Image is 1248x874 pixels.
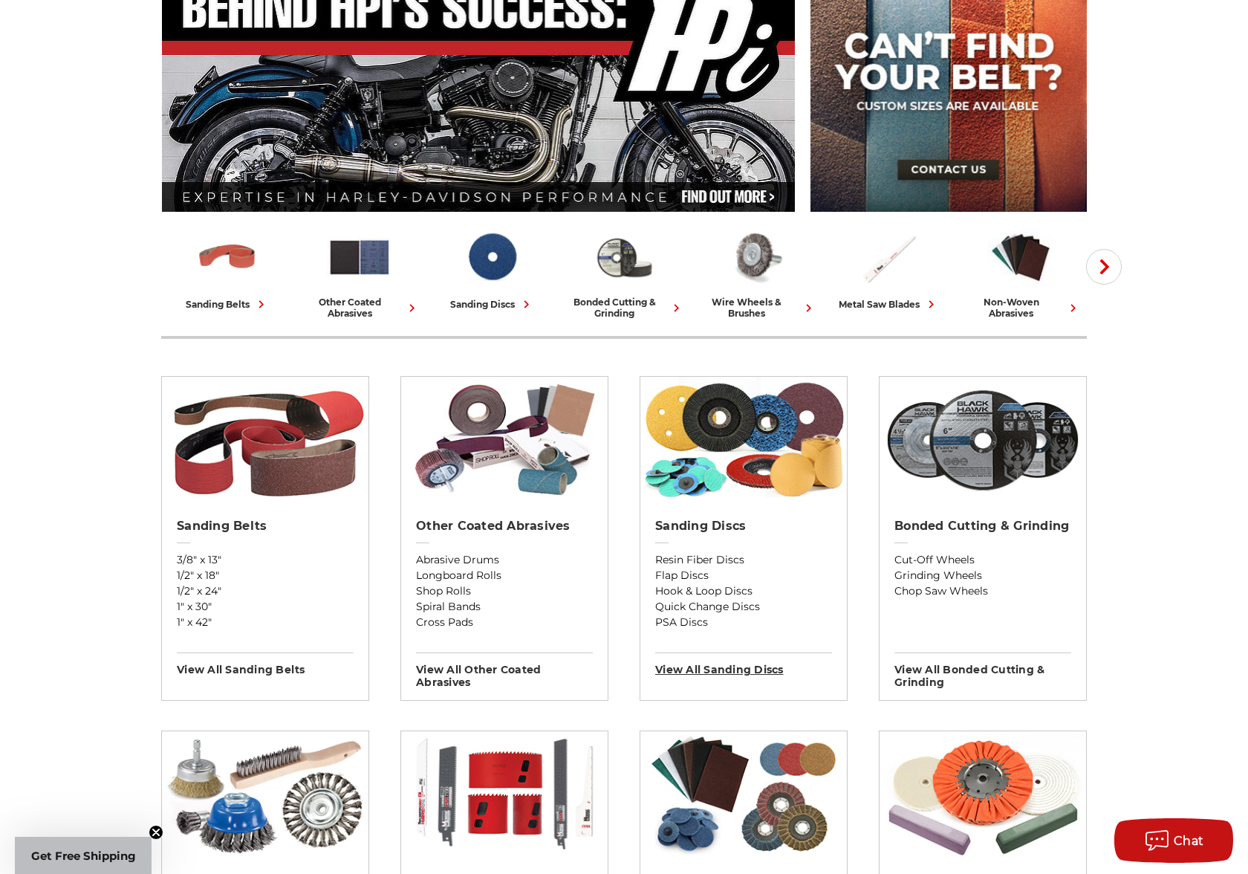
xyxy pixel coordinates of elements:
[724,225,789,289] img: Wire Wheels & Brushes
[327,225,392,289] img: Other Coated Abrasives
[177,615,354,630] a: 1" x 42"
[640,377,847,503] img: Sanding Discs
[167,225,287,312] a: sanding belts
[299,225,420,319] a: other coated abrasives
[162,377,368,503] img: Sanding Belts
[564,297,684,319] div: bonded cutting & grinding
[416,552,593,568] a: Abrasive Drums
[828,225,949,312] a: metal saw blades
[1174,834,1204,848] span: Chat
[640,731,847,858] img: Non-woven Abrasives
[839,297,939,312] div: metal saw blades
[416,615,593,630] a: Cross Pads
[432,225,552,312] a: sanding discs
[961,297,1081,319] div: non-woven abrasives
[186,297,269,312] div: sanding belts
[894,653,1071,689] h3: View All bonded cutting & grinding
[655,552,832,568] a: Resin Fiber Discs
[177,599,354,615] a: 1" x 30"
[961,225,1081,319] a: non-woven abrasives
[655,615,832,630] a: PSA Discs
[450,297,534,312] div: sanding discs
[1086,249,1122,285] button: Next
[655,568,832,583] a: Flap Discs
[177,583,354,599] a: 1/2" x 24"
[416,599,593,615] a: Spiral Bands
[894,568,1071,583] a: Grinding Wheels
[401,377,608,503] img: Other Coated Abrasives
[416,653,593,689] h3: View All other coated abrasives
[195,225,260,289] img: Sanding Belts
[655,653,832,676] h3: View All sanding discs
[696,225,816,319] a: wire wheels & brushes
[655,599,832,615] a: Quick Change Discs
[177,653,354,676] h3: View All sanding belts
[1114,818,1233,863] button: Chat
[416,519,593,534] h2: Other Coated Abrasives
[177,568,354,583] a: 1/2" x 18"
[880,377,1086,503] img: Bonded Cutting & Grinding
[894,519,1071,534] h2: Bonded Cutting & Grinding
[416,568,593,583] a: Longboard Rolls
[696,297,816,319] div: wire wheels & brushes
[401,731,608,858] img: Metal Saw Blades
[299,297,420,319] div: other coated abrasives
[177,552,354,568] a: 3/8" x 13"
[655,583,832,599] a: Hook & Loop Discs
[15,837,152,874] div: Get Free ShippingClose teaser
[856,225,921,289] img: Metal Saw Blades
[655,519,832,534] h2: Sanding Discs
[894,552,1071,568] a: Cut-Off Wheels
[162,731,368,858] img: Wire Wheels & Brushes
[177,519,354,534] h2: Sanding Belts
[564,225,684,319] a: bonded cutting & grinding
[988,225,1053,289] img: Non-woven Abrasives
[880,731,1086,858] img: Buffing & Polishing
[459,225,524,289] img: Sanding Discs
[149,825,163,840] button: Close teaser
[31,849,136,863] span: Get Free Shipping
[894,583,1071,599] a: Chop Saw Wheels
[591,225,657,289] img: Bonded Cutting & Grinding
[416,583,593,599] a: Shop Rolls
